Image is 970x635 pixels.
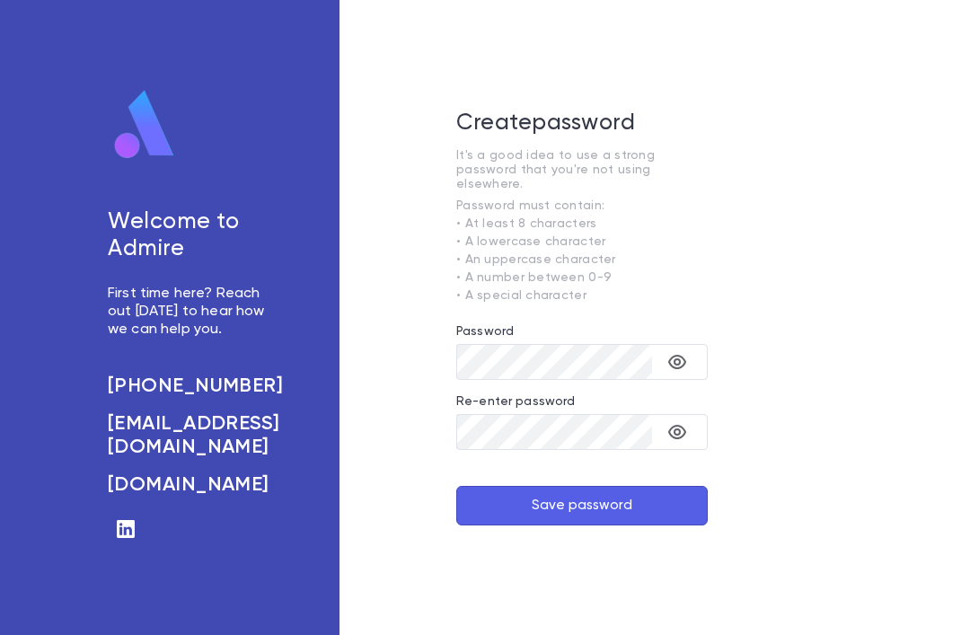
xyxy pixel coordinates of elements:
[108,375,268,398] a: [PHONE_NUMBER]
[456,288,708,303] p: • A special character
[108,89,181,161] img: logo
[659,344,695,380] button: toggle password visibility
[659,414,695,450] button: toggle password visibility
[108,285,268,339] p: First time here? Reach out [DATE] to hear how we can help you.
[108,412,268,459] a: [EMAIL_ADDRESS][DOMAIN_NAME]
[456,324,514,339] label: Password
[456,394,575,409] label: Re-enter password
[456,234,708,249] p: • A lowercase character
[108,473,268,497] a: [DOMAIN_NAME]
[456,198,708,213] p: Password must contain:
[456,110,708,137] h5: Create password
[456,270,708,285] p: • A number between 0-9
[456,148,708,191] p: It's a good idea to use a strong password that you're not using elsewhere.
[456,486,708,525] button: Save password
[108,209,268,263] h5: Welcome to Admire
[456,252,708,267] p: • An uppercase character
[456,216,708,231] p: • At least 8 characters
